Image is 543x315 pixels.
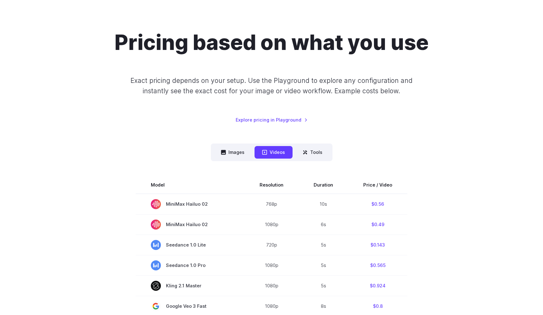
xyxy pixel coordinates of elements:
[151,220,229,230] span: MiniMax Hailuo 02
[255,146,293,158] button: Videos
[348,255,407,275] td: $0.565
[236,116,308,123] a: Explore pricing in Playground
[299,214,348,235] td: 6s
[151,301,229,311] span: Google Veo 3 Fast
[244,214,299,235] td: 1080p
[348,194,407,215] td: $0.56
[244,176,299,194] th: Resolution
[213,146,252,158] button: Images
[299,275,348,296] td: 5s
[118,75,425,96] p: Exact pricing depends on your setup. Use the Playground to explore any configuration and instantl...
[348,275,407,296] td: $0.924
[299,176,348,194] th: Duration
[151,240,229,250] span: Seedance 1.0 Lite
[299,194,348,215] td: 10s
[299,255,348,275] td: 5s
[151,281,229,291] span: Kling 2.1 Master
[151,199,229,209] span: MiniMax Hailuo 02
[114,30,429,55] h1: Pricing based on what you use
[244,235,299,255] td: 720p
[244,255,299,275] td: 1080p
[244,275,299,296] td: 1080p
[348,176,407,194] th: Price / Video
[299,235,348,255] td: 5s
[348,235,407,255] td: $0.143
[348,214,407,235] td: $0.49
[244,194,299,215] td: 768p
[136,176,244,194] th: Model
[295,146,330,158] button: Tools
[151,260,229,270] span: Seedance 1.0 Pro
